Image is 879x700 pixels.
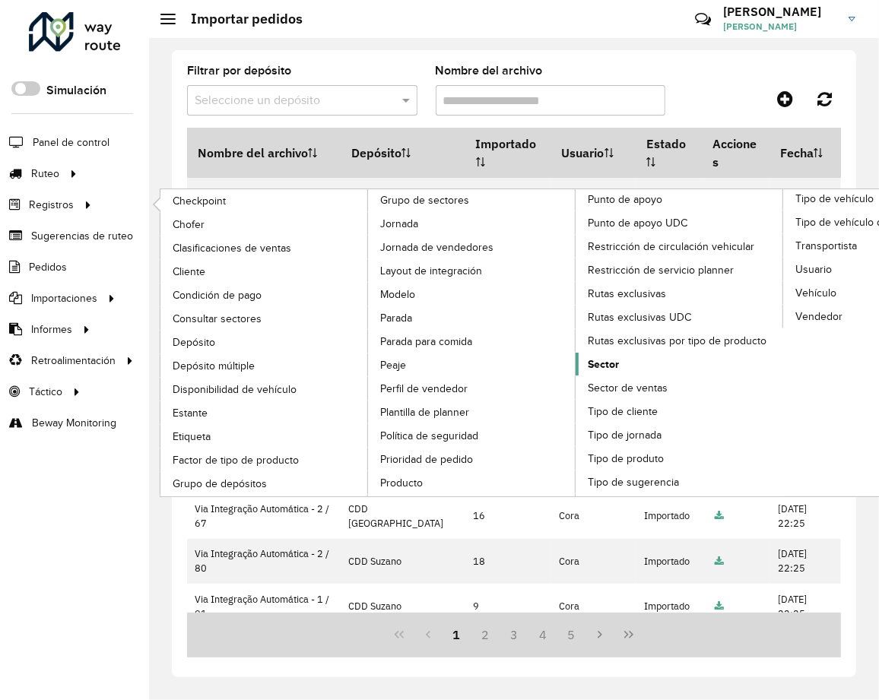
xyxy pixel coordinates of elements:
[368,212,576,235] a: Jornada
[380,216,418,232] span: Jornada
[173,217,205,233] span: Chofer
[795,238,857,254] span: Transportista
[770,539,840,584] td: [DATE] 22:25
[636,539,702,584] td: Importado
[588,309,691,325] span: Rutas exclusivas UDC
[551,493,636,538] td: Cora
[160,448,369,471] a: Factor de tipo de producto
[187,62,291,80] label: Filtrar por depósito
[46,81,106,100] label: Simulación
[465,128,551,178] th: Importado
[173,382,297,398] span: Disponibilidad de vehículo
[173,334,215,350] span: Depósito
[173,452,299,468] span: Factor de tipo de producto
[160,331,369,353] a: Depósito
[576,470,784,493] a: Tipo de sugerencia
[500,620,528,649] button: 3
[160,283,369,306] a: Condición de pago
[160,189,369,212] a: Checkpoint
[187,539,341,584] td: Via Integração Automática - 2 / 80
[380,239,493,255] span: Jornada de vendedores
[173,311,262,327] span: Consultar sectores
[341,584,465,629] td: CDD Suzano
[173,358,255,374] span: Depósito múltiple
[368,330,576,353] a: Parada para comida
[31,166,59,182] span: Ruteo
[795,285,836,301] span: Vehículo
[588,192,662,207] span: Punto de apoyo
[557,620,586,649] button: 5
[576,211,784,234] a: Punto de apoyo UDC
[465,539,551,584] td: 18
[687,3,719,36] a: Contacto rápido
[770,493,840,538] td: [DATE] 22:25
[160,260,369,283] a: Cliente
[702,128,770,178] th: Acciones
[368,236,576,258] a: Jornada de vendedores
[173,476,267,492] span: Grupo de depósitos
[715,555,724,568] a: Archivo completo
[368,424,576,447] a: Política de seguridad
[173,193,226,209] span: Checkpoint
[636,584,702,629] td: Importado
[31,353,116,369] span: Retroalimentación
[795,261,832,277] span: Usuario
[588,404,658,420] span: Tipo de cliente
[636,493,702,538] td: Importado
[528,620,557,649] button: 4
[723,5,837,19] h3: [PERSON_NAME]
[380,334,472,350] span: Parada para comida
[723,20,837,33] span: [PERSON_NAME]
[31,228,133,244] span: Sugerencias de ruteo
[715,509,724,522] a: Archivo completo
[551,539,636,584] td: Cora
[380,404,469,420] span: Plantilla de planner
[636,128,702,178] th: Estado
[576,258,784,281] a: Restricción de servicio planner
[465,584,551,629] td: 9
[588,451,664,467] span: Tipo de produto
[368,448,576,470] a: Prioridad de pedido
[770,584,840,629] td: [DATE] 22:25
[588,286,666,302] span: Rutas exclusivas
[31,290,97,306] span: Importaciones
[614,620,643,649] button: Last Page
[380,381,468,397] span: Perfil de vendedor
[576,376,784,399] a: Sector de ventas
[576,353,784,375] a: Sector
[551,584,636,629] td: Cora
[380,192,469,208] span: Grupo de sectores
[187,178,341,223] td: ORDER.DL
[368,471,576,494] a: Producto
[160,189,576,496] a: Grupo de sectores
[33,135,109,150] span: Panel de control
[588,215,687,231] span: Punto de apoyo UDC
[368,259,576,282] a: Layout de integración
[368,189,784,496] a: Punto de apoyo
[380,451,473,467] span: Prioridad de pedido
[160,401,369,424] a: Estante
[588,262,734,278] span: Restricción de servicio planner
[588,380,668,396] span: Sector de ventas
[187,128,341,178] th: Nombre del archivo
[160,378,369,401] a: Disponibilidad de vehículo
[160,307,369,330] a: Consultar sectores
[576,235,784,258] a: Restricción de circulación vehicular
[588,474,679,490] span: Tipo de sugerencia
[588,239,754,255] span: Restricción de circulación vehicular
[368,377,576,400] a: Perfil de vendedor
[471,620,500,649] button: 2
[187,584,341,629] td: Via Integração Automática - 1 / 91
[368,401,576,423] a: Plantilla de planner
[465,178,551,223] td: 36
[341,128,465,178] th: Depósito
[29,259,67,275] span: Pedidos
[715,600,724,613] a: Archivo completo
[380,263,482,279] span: Layout de integración
[173,429,211,445] span: Etiqueta
[436,62,543,80] label: Nombre del archivo
[795,191,874,207] span: Tipo de vehículo
[160,425,369,448] a: Etiqueta
[368,283,576,306] a: Modelo
[173,264,205,280] span: Cliente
